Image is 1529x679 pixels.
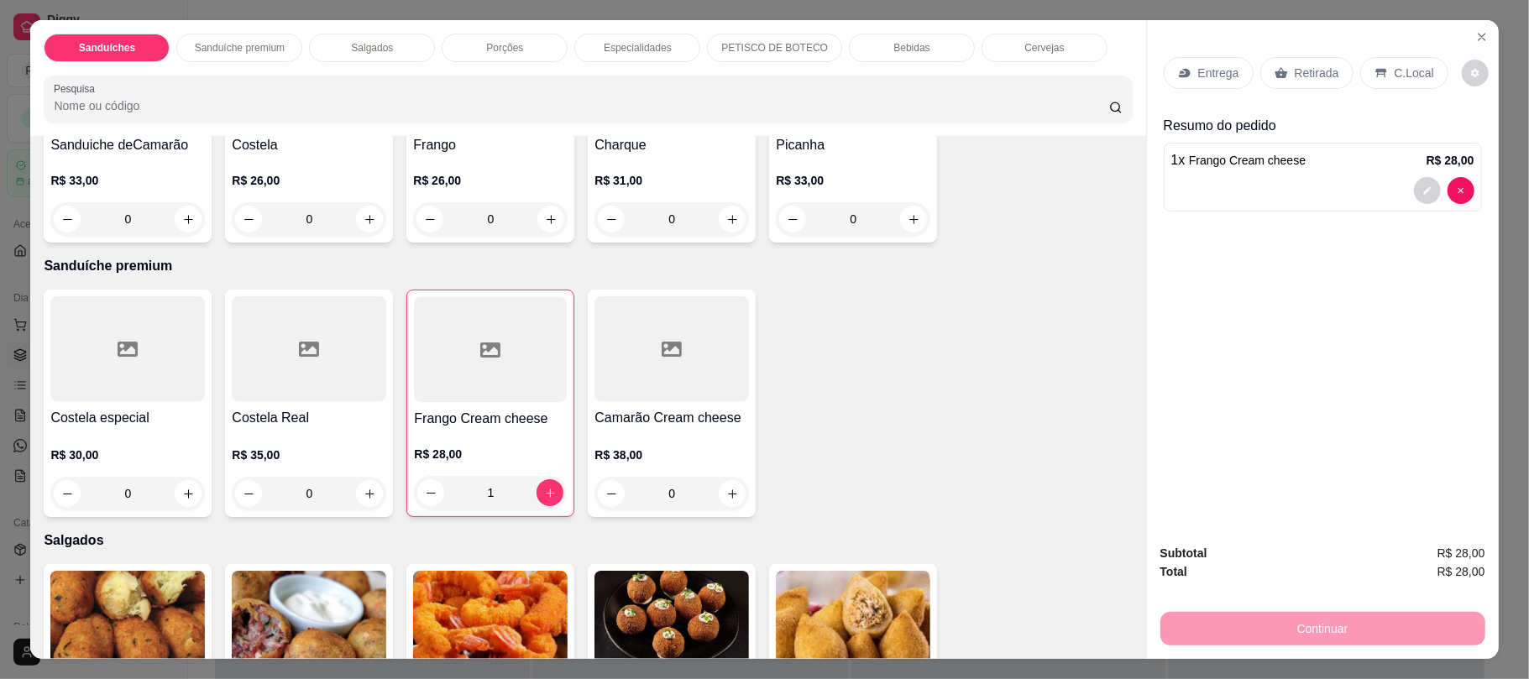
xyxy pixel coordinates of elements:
p: Retirada [1295,65,1339,81]
p: Bebidas [893,41,929,55]
p: R$ 31,00 [594,172,749,189]
button: decrease-product-quantity [1414,177,1441,204]
p: Resumo do pedido [1164,116,1482,136]
p: 1 x [1171,150,1306,170]
img: product-image [594,571,749,676]
button: decrease-product-quantity [598,480,625,507]
button: increase-product-quantity [537,479,563,506]
button: Close [1469,24,1495,50]
p: Sanduíches [79,41,135,55]
button: decrease-product-quantity [54,480,81,507]
p: Cervejas [1024,41,1064,55]
button: increase-product-quantity [719,480,746,507]
button: increase-product-quantity [356,480,383,507]
img: product-image [413,571,568,676]
p: Especialidades [604,41,672,55]
img: product-image [50,571,205,676]
h4: Camarão Cream cheese [594,408,749,428]
p: R$ 30,00 [50,447,205,463]
span: Frango Cream cheese [1189,154,1306,167]
button: decrease-product-quantity [1462,60,1489,86]
p: R$ 35,00 [232,447,386,463]
p: Salgados [44,530,1132,551]
span: R$ 28,00 [1437,562,1485,581]
h4: Frango [413,135,568,155]
button: decrease-product-quantity [417,479,444,506]
p: Sanduíche premium [195,41,285,55]
p: Porções [486,41,523,55]
h4: Picanha [776,135,930,155]
h4: Charque [594,135,749,155]
span: R$ 28,00 [1437,544,1485,562]
h4: Costela especial [50,408,205,428]
p: R$ 33,00 [776,172,930,189]
h4: Costela Real [232,408,386,428]
p: PETISCO DE BOTECO [721,41,828,55]
p: Salgados [351,41,393,55]
input: Pesquisa [54,97,1108,114]
p: R$ 26,00 [413,172,568,189]
p: R$ 33,00 [50,172,205,189]
h4: Costela [232,135,386,155]
strong: Total [1160,565,1187,578]
button: decrease-product-quantity [235,480,262,507]
h4: Frango Cream cheese [414,409,567,429]
p: R$ 26,00 [232,172,386,189]
p: Entrega [1198,65,1239,81]
p: R$ 38,00 [594,447,749,463]
button: increase-product-quantity [175,480,202,507]
p: C.Local [1395,65,1434,81]
h4: Sanduiche deCamarão [50,135,205,155]
p: R$ 28,00 [414,446,567,462]
label: Pesquisa [54,81,101,96]
strong: Subtotal [1160,546,1207,560]
p: R$ 28,00 [1427,152,1474,169]
img: product-image [232,571,386,676]
img: product-image [776,571,930,676]
p: Sanduíche premium [44,256,1132,276]
button: decrease-product-quantity [1448,177,1474,204]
